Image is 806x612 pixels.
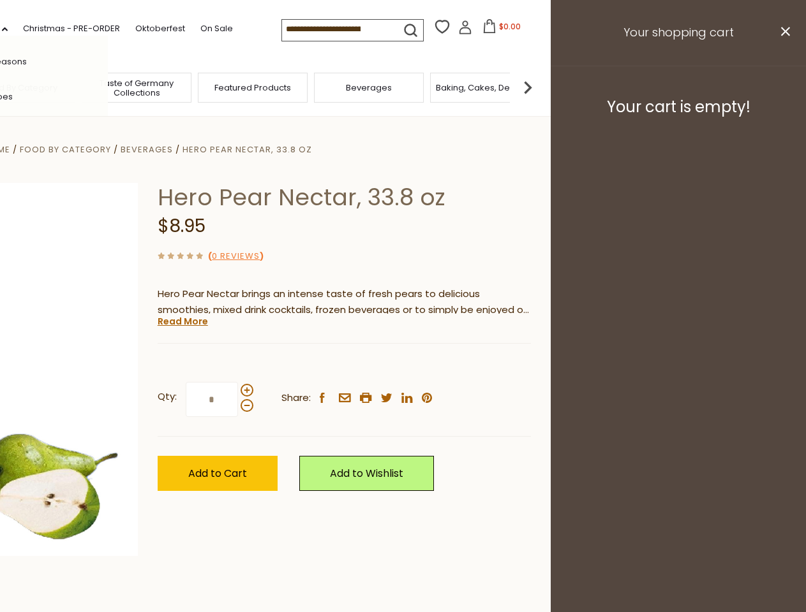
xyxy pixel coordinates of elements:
[188,466,247,481] span: Add to Cart
[158,183,531,212] h1: Hero Pear Nectar, 33.8 oz
[200,22,233,36] a: On Sale
[121,143,173,156] a: Beverages
[499,21,521,32] span: $0.00
[436,83,535,92] a: Baking, Cakes, Desserts
[23,22,120,36] a: Christmas - PRE-ORDER
[158,456,278,491] button: Add to Cart
[186,382,238,417] input: Qty:
[475,19,529,38] button: $0.00
[86,78,188,98] a: Taste of Germany Collections
[158,286,531,318] p: Hero Pear Nectar brings an intense taste of fresh pears to delicious smoothies, mixed drink cockt...
[158,214,205,238] span: $8.95
[214,83,291,92] a: Featured Products
[515,75,541,100] img: next arrow
[183,143,312,156] a: Hero Pear Nectar, 33.8 oz
[567,98,790,117] h3: Your cart is empty!
[208,250,264,262] span: ( )
[346,83,392,92] a: Beverages
[212,250,260,263] a: 0 Reviews
[299,456,434,491] a: Add to Wishlist
[20,143,111,156] a: Food By Category
[158,389,177,405] strong: Qty:
[158,315,208,328] a: Read More
[281,390,311,406] span: Share:
[135,22,185,36] a: Oktoberfest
